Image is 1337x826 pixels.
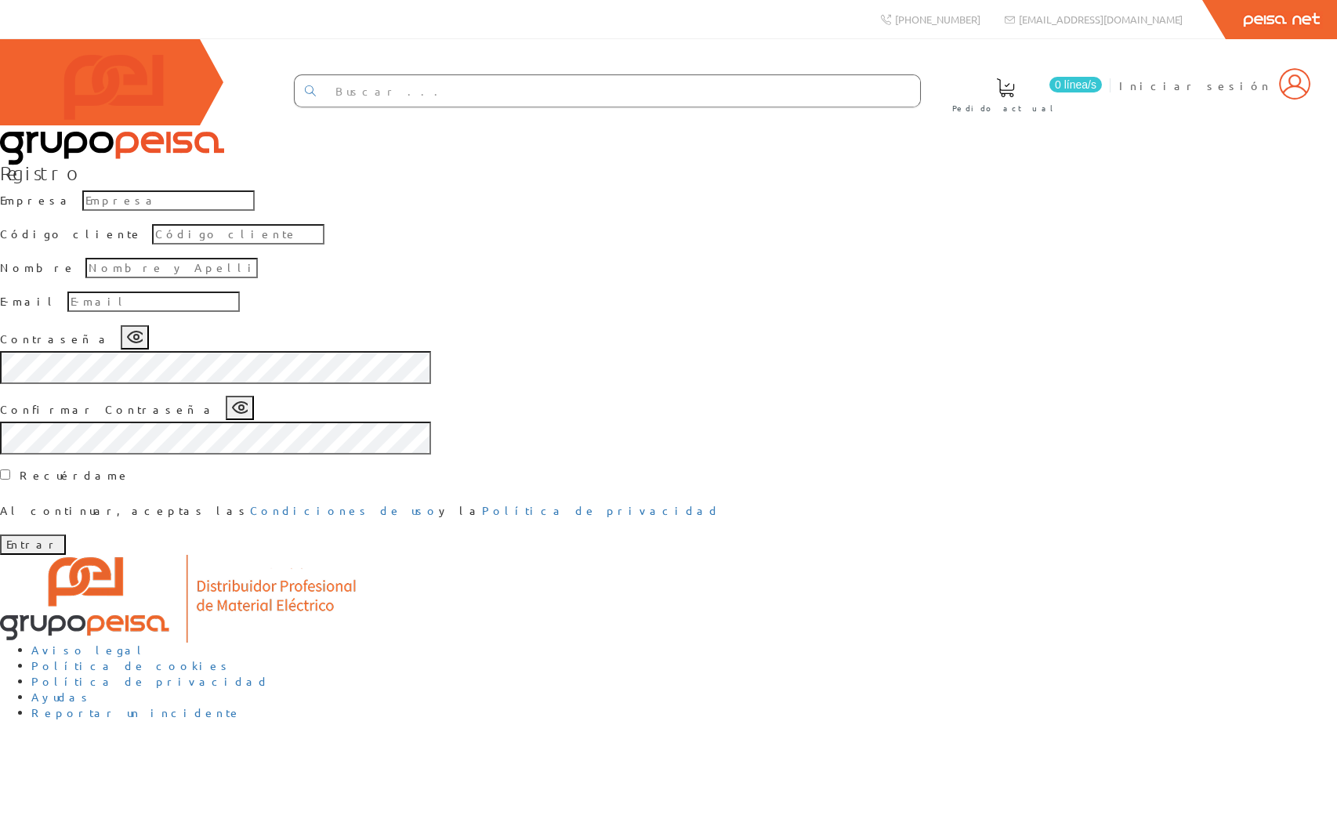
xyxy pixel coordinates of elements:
[31,674,270,688] a: Política de privacidad
[952,100,1059,116] span: Pedido actual
[31,705,241,719] a: Reportar un incidente
[250,503,439,517] a: Condiciones de uso
[1049,77,1102,92] span: 0 línea/s
[895,13,980,26] span: [PHONE_NUMBER]
[1119,78,1271,93] span: Iniciar sesión
[152,224,324,245] input: Código cliente
[31,658,232,672] a: Política de cookies
[31,690,92,704] a: Ayudas
[67,292,240,312] input: E-mail
[31,643,147,657] a: Aviso legal
[482,503,720,517] a: Política de privacidad
[82,190,255,211] input: Empresa
[325,75,920,107] input: Buscar ...
[85,258,258,278] input: Nombre y Apellido
[1119,65,1310,80] a: Iniciar sesión
[1019,13,1183,26] span: [EMAIL_ADDRESS][DOMAIN_NAME]
[20,468,130,484] label: Recuérdame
